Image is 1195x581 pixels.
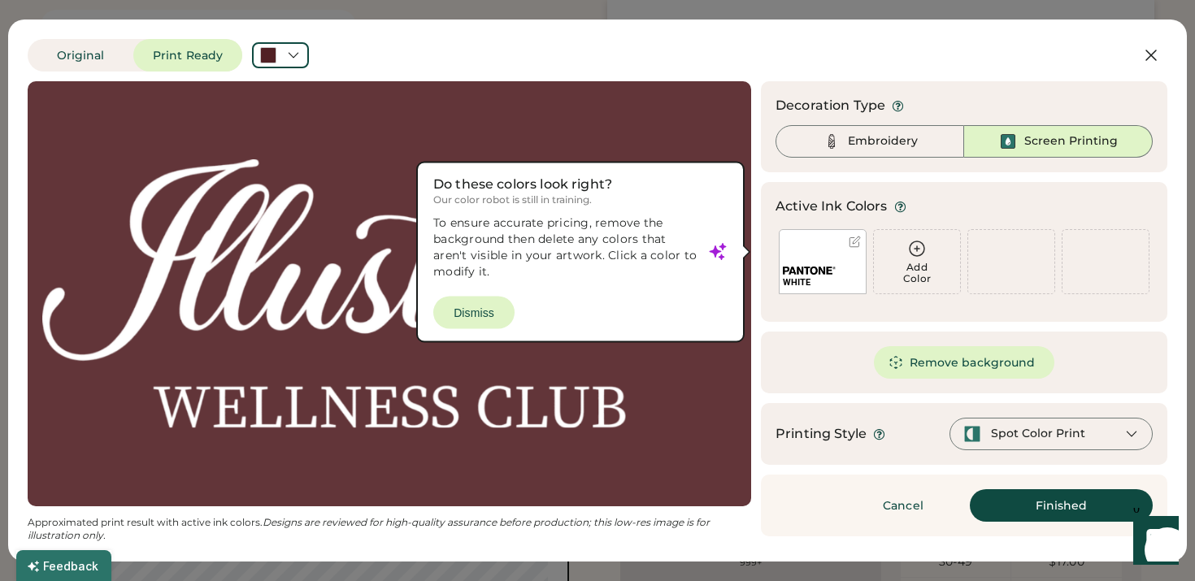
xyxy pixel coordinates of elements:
[783,267,836,275] img: 1024px-Pantone_logo.svg.png
[1118,508,1188,578] iframe: Front Chat
[822,132,841,151] img: Thread%20-%20Unselected.svg
[998,132,1018,151] img: Ink%20-%20Selected.svg
[28,39,133,72] button: Original
[776,424,867,444] div: Printing Style
[133,39,242,72] button: Print Ready
[776,96,885,115] div: Decoration Type
[991,426,1085,442] div: Spot Color Print
[874,346,1055,379] button: Remove background
[28,516,751,542] div: Approximated print result with active ink colors.
[846,489,960,522] button: Cancel
[783,276,863,288] div: WHITE
[963,425,981,443] img: spot-color-green.svg
[848,133,918,150] div: Embroidery
[776,197,888,216] div: Active Ink Colors
[1024,133,1118,150] div: Screen Printing
[28,516,712,541] em: Designs are reviewed for high-quality assurance before production; this low-res image is for illu...
[874,262,960,284] div: Add Color
[970,489,1153,522] button: Finished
